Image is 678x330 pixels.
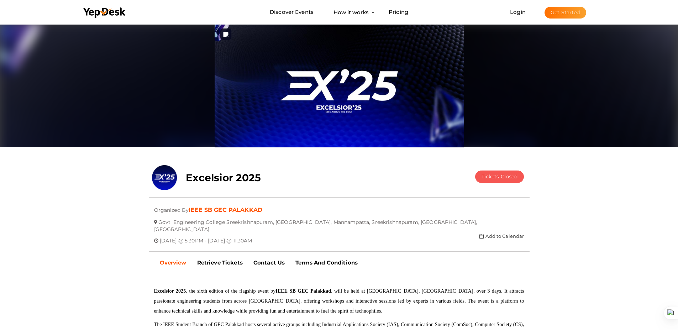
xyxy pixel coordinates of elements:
a: Pricing [389,6,408,19]
button: Get Started [545,7,586,19]
b: Contact Us [253,259,285,266]
img: 1EKFXICO_normal.png [215,23,464,147]
span: [DATE] @ 5:30PM - [DATE] @ 11:30AM [160,232,252,244]
b: Retrieve Tickets [197,259,243,266]
b: Excelsior 2025 [186,172,261,184]
b: IEEE SB GEC Palakkad [275,288,331,294]
a: Terms And Conditions [290,254,363,272]
b: Excelsior 2025 [154,288,186,294]
b: Terms And Conditions [295,259,358,266]
a: Overview [154,254,192,272]
a: IEEE SB GEC PALAKKAD [189,206,262,213]
a: Login [510,9,526,15]
font: , the sixth edition of the flagship event by , will be held at [GEOGRAPHIC_DATA], [GEOGRAPHIC_DAT... [154,288,524,314]
a: Discover Events [270,6,314,19]
span: Organized By [154,201,189,213]
a: Contact Us [248,254,290,272]
span: Tickets Closed [482,173,518,180]
button: How it works [331,6,371,19]
img: IIZWXVCU_small.png [152,165,177,190]
b: Overview [160,259,186,266]
span: Govt. Engineering College Sreekrishnapuram, [GEOGRAPHIC_DATA], Mannampatta, Sreekrishnapuram, [GE... [154,214,477,232]
a: Add to Calendar [479,233,524,239]
button: Tickets Closed [475,171,524,183]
